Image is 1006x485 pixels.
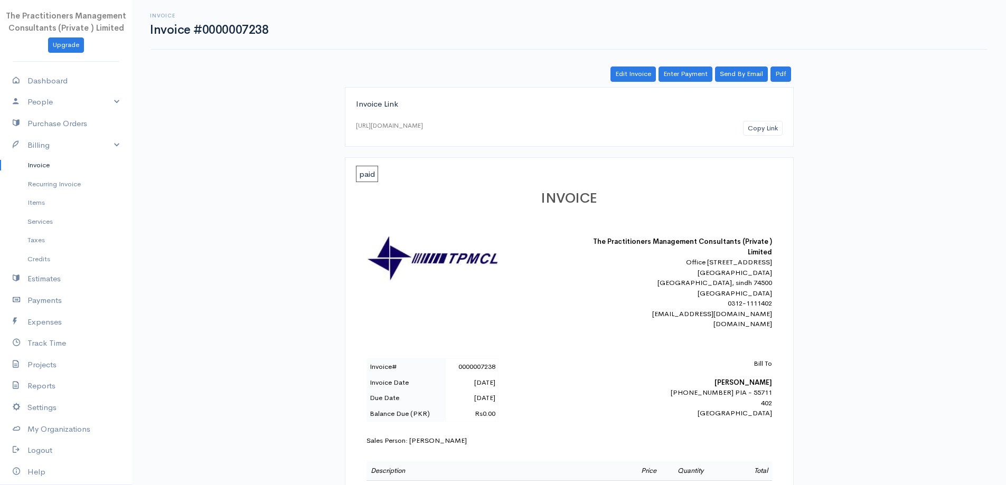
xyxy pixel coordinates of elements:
[714,378,772,387] b: [PERSON_NAME]
[446,359,498,375] td: 0000007238
[446,375,498,391] td: [DATE]
[721,461,772,480] td: Total
[770,66,791,82] a: Pdf
[610,66,656,82] a: Edit Invoice
[356,98,783,110] div: Invoice Link
[587,358,772,419] div: [PHONE_NUMBER] PIA - 55711 402 [GEOGRAPHIC_DATA]
[356,121,423,130] div: [URL][DOMAIN_NAME]
[366,236,499,281] img: logo-30862.jpg
[150,23,268,36] h1: Invoice #0000007238
[356,166,378,182] span: paid
[366,359,446,375] td: Invoice#
[366,191,772,206] h1: INVOICE
[609,461,661,480] td: Price
[593,237,772,256] b: The Practitioners Management Consultants (Private ) Limited
[150,13,268,18] h6: Invoice
[661,461,721,480] td: Quantity
[659,66,712,82] a: Enter Payment
[366,435,772,446] div: Sales Person: [PERSON_NAME]
[366,390,446,406] td: Due Date
[587,257,772,329] div: Office [STREET_ADDRESS] [GEOGRAPHIC_DATA] [GEOGRAPHIC_DATA], sindh 74500 [GEOGRAPHIC_DATA] 0312-1...
[366,375,446,391] td: Invoice Date
[366,406,446,422] td: Balance Due (PKR)
[48,37,84,53] a: Upgrade
[366,461,609,480] td: Description
[587,358,772,369] p: Bill To
[446,390,498,406] td: [DATE]
[6,11,126,33] span: The Practitioners Management Consultants (Private ) Limited
[446,406,498,422] td: Rs0.00
[743,121,783,136] button: Copy Link
[715,66,768,82] a: Send By Email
